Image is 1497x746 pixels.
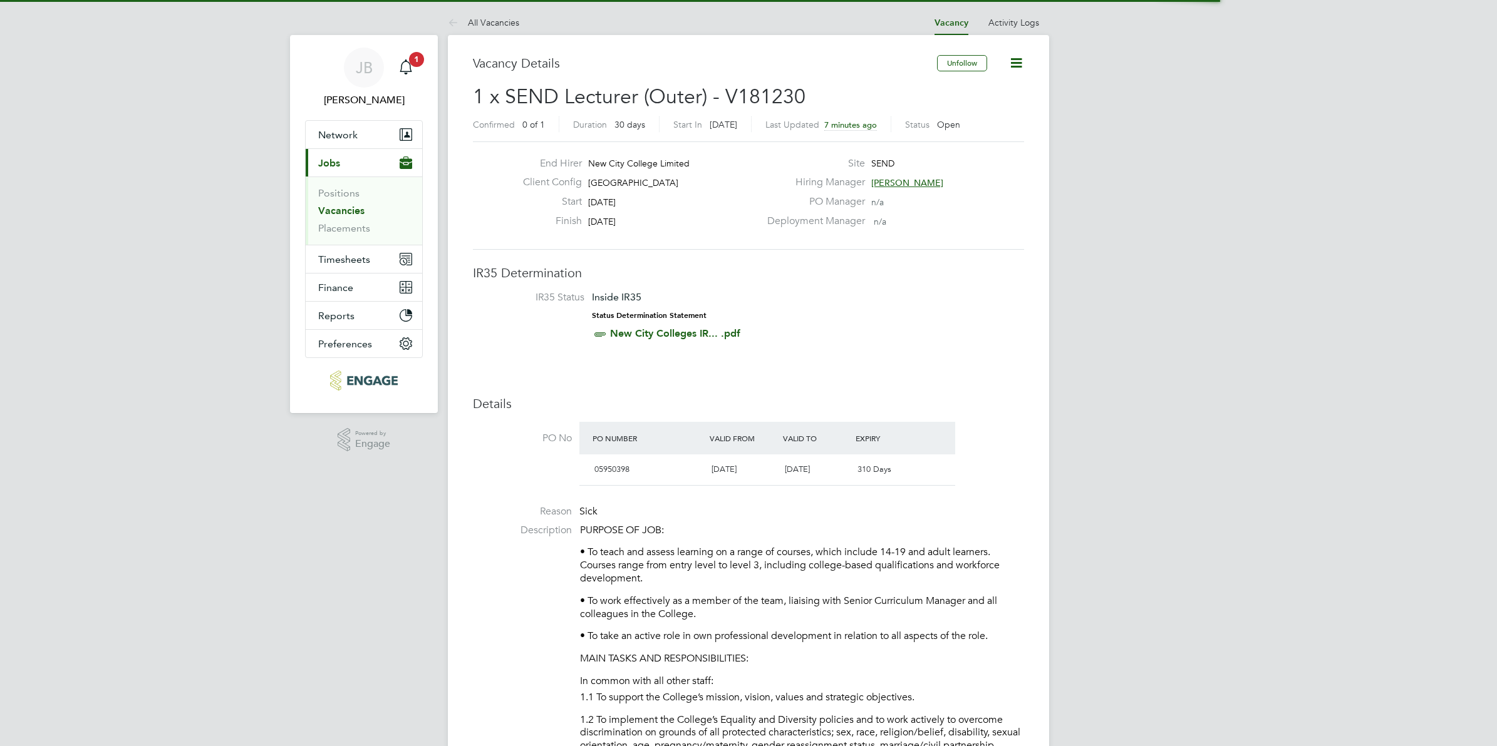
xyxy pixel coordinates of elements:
label: Status [905,119,930,130]
span: Sick [579,505,598,518]
strong: Status Determination Statement [592,311,707,320]
p: • To teach and assess learning on a range of courses, which include 14-19 and adult learners. Cou... [580,546,1024,585]
p: • To take an active role in own professional development in relation to all aspects of the role. [580,630,1024,643]
button: Timesheets [306,245,422,273]
div: Expiry [852,427,926,449]
span: Powered by [355,428,390,439]
a: Go to home page [305,370,423,391]
a: New City Colleges IR... .pdf [610,327,740,339]
span: [DATE] [710,119,737,130]
a: Powered byEngage [338,428,391,452]
div: Valid To [780,427,853,449]
label: Site [760,157,865,170]
span: [DATE] [785,464,810,474]
a: Vacancy [935,18,968,28]
a: Vacancies [318,205,365,217]
a: JB[PERSON_NAME] [305,48,423,108]
label: PO No [473,432,572,445]
span: JB [356,59,373,76]
span: Open [937,119,960,130]
li: In common with all other staff: [580,675,1024,691]
label: Description [473,524,572,537]
span: 30 days [614,119,645,130]
span: 310 Days [857,464,891,474]
span: 7 minutes ago [824,120,877,130]
span: 1 x SEND Lecturer (Outer) - V181230 [473,84,805,109]
img: protocol-logo-retina.png [330,370,397,391]
span: [DATE] [588,197,616,208]
div: Valid From [707,427,780,449]
span: [DATE] [588,216,616,227]
a: Positions [318,187,360,199]
nav: Main navigation [290,35,438,413]
p: PURPOSE OF JOB: [580,524,1024,537]
h3: Vacancy Details [473,55,937,71]
label: Client Config [513,176,582,189]
label: Start [513,195,582,208]
span: SEND [871,158,894,169]
label: Hiring Manager [760,176,865,189]
p: • To work effectively as a member of the team, liaising with Senior Curriculum Manager and all co... [580,595,1024,621]
label: Start In [673,119,702,130]
button: Finance [306,273,422,301]
button: Reports [306,302,422,329]
span: Preferences [318,338,372,350]
span: 05950398 [594,464,629,474]
span: [PERSON_NAME] [871,177,943,188]
span: Reports [318,310,355,322]
a: 1 [393,48,418,88]
button: Network [306,121,422,148]
div: PO Number [589,427,707,449]
span: Network [318,129,358,141]
span: [GEOGRAPHIC_DATA] [588,177,678,188]
label: Duration [573,119,607,130]
button: Preferences [306,330,422,357]
a: Placements [318,222,370,234]
h3: IR35 Determination [473,265,1024,281]
a: All Vacancies [448,17,519,28]
label: Last Updated [765,119,819,130]
span: Engage [355,439,390,449]
span: n/a [871,197,884,208]
span: New City College Limited [588,158,690,169]
label: End Hirer [513,157,582,170]
span: 0 of 1 [522,119,545,130]
p: MAIN TASKS AND RESPONSIBILITIES: [580,652,1024,665]
label: Reason [473,505,572,518]
span: 1 [409,52,424,67]
h3: Details [473,396,1024,412]
label: PO Manager [760,195,865,208]
div: Jobs [306,176,422,245]
button: Jobs [306,149,422,176]
label: Deployment Manager [760,215,865,228]
span: Jobs [318,157,340,169]
span: Timesheets [318,253,370,265]
span: [DATE] [712,464,737,474]
label: Confirmed [473,119,515,130]
label: IR35 Status [485,291,584,304]
span: Josh Boulding [305,93,423,108]
p: 1.1 To support the College’s mission, vision, values and strategic objectives. [580,691,1024,704]
span: Finance [318,282,353,294]
label: Finish [513,215,582,228]
span: Inside IR35 [592,291,641,303]
a: Activity Logs [988,17,1039,28]
span: n/a [874,216,886,227]
button: Unfollow [937,55,987,71]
